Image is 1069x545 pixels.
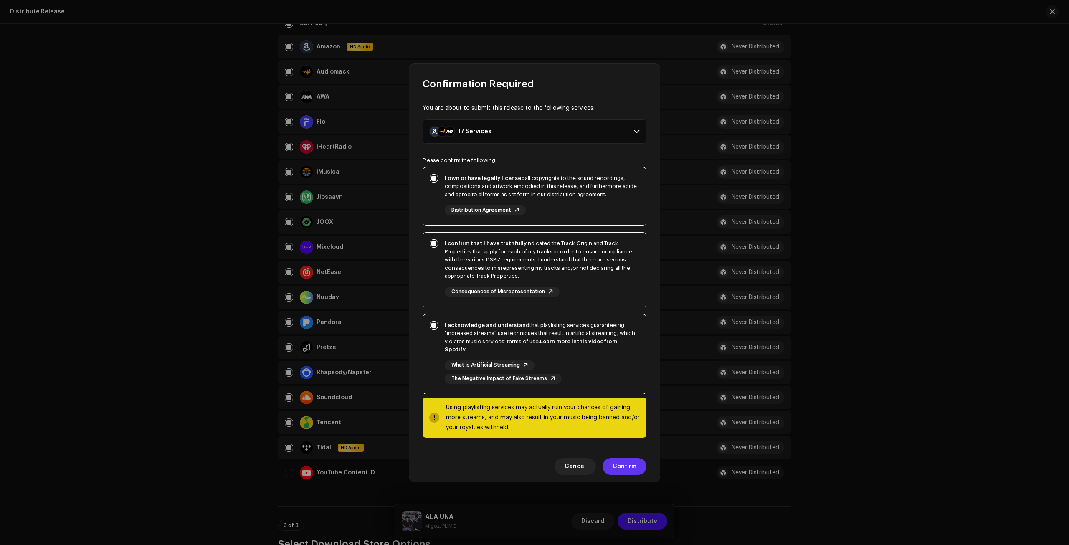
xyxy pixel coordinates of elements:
[423,314,646,394] p-togglebutton: I acknowledge and understandthat playlisting services guaranteeing "increased streams" use techni...
[451,362,520,368] span: What is Artificial Streaming
[613,458,636,475] span: Confirm
[423,232,646,307] p-togglebutton: I confirm that I have truthfullyindicated the Track Origin and Track Properties that apply for ea...
[458,128,491,135] div: 17 Services
[577,339,604,344] a: this video
[445,322,529,328] strong: I acknowledge and understand
[445,241,527,246] strong: I confirm that I have truthfully
[445,339,617,352] strong: Learn more in from Spotify.
[451,376,547,381] span: The Negative Impact of Fake Streams
[603,458,646,475] button: Confirm
[445,174,639,199] div: all copyrights to the sound recordings, compositions and artwork embodied in this release, and fu...
[445,239,639,280] div: indicated the Track Origin and Track Properties that apply for each of my tracks in order to ensu...
[565,458,586,475] span: Cancel
[423,119,646,144] p-accordion-header: 17 Services
[451,208,511,213] span: Distribution Agreement
[423,77,534,91] span: Confirmation Required
[445,175,525,181] strong: I own or have legally licensed
[423,104,646,113] div: You are about to submit this release to the following services:
[555,458,596,475] button: Cancel
[446,403,640,433] div: Using playlisting services may actually ruin your chances of gaining more streams, and may also r...
[445,321,639,354] div: that playlisting services guaranteeing "increased streams" use techniques that result in artifici...
[423,157,646,164] div: Please confirm the following:
[451,289,545,294] span: Consequences of Misrepresentation
[423,167,646,226] p-togglebutton: I own or have legally licensedall copyrights to the sound recordings, compositions and artwork em...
